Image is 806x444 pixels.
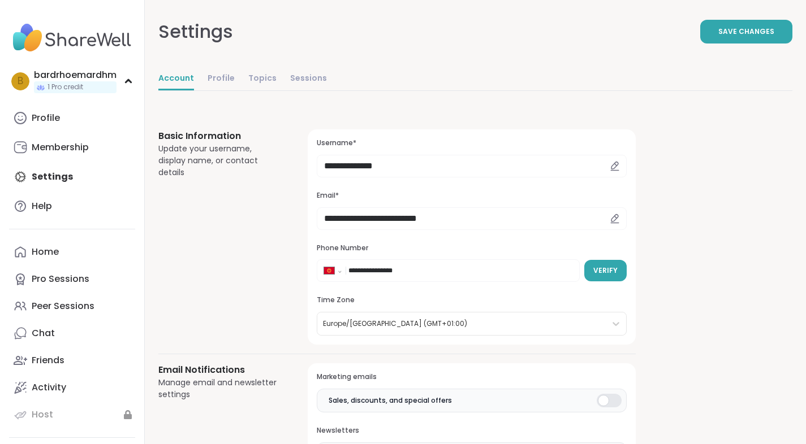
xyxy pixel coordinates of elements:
[32,246,59,258] div: Home
[9,134,135,161] a: Membership
[208,68,235,90] a: Profile
[48,82,83,92] span: 1 Pro credit
[32,200,52,212] div: Help
[18,74,23,89] span: b
[317,372,627,382] h3: Marketing emails
[9,293,135,320] a: Peer Sessions
[317,243,627,253] h3: Phone Number
[32,300,94,312] div: Peer Sessions
[158,377,281,401] div: Manage email and newsletter settings
[32,273,89,285] div: Pro Sessions
[32,112,60,124] div: Profile
[9,401,135,428] a: Host
[9,374,135,401] a: Activity
[317,191,627,201] h3: Email*
[9,238,135,265] a: Home
[290,68,327,90] a: Sessions
[584,260,627,281] button: Verify
[248,68,277,90] a: Topics
[9,18,135,58] img: ShareWell Nav Logo
[158,18,233,45] div: Settings
[9,193,135,220] a: Help
[32,141,89,154] div: Membership
[317,295,627,305] h3: Time Zone
[9,320,135,347] a: Chat
[158,129,281,143] h3: Basic Information
[718,27,774,37] span: Save Changes
[317,426,627,436] h3: Newsletters
[9,105,135,132] a: Profile
[9,347,135,374] a: Friends
[32,327,55,339] div: Chat
[32,354,64,367] div: Friends
[34,69,117,81] div: bardrhoemardhm
[593,265,618,276] span: Verify
[32,408,53,421] div: Host
[329,395,452,406] span: Sales, discounts, and special offers
[700,20,792,43] button: Save Changes
[9,265,135,293] a: Pro Sessions
[317,138,627,148] h3: Username*
[158,68,194,90] a: Account
[32,381,66,394] div: Activity
[158,143,281,179] div: Update your username, display name, or contact details
[158,363,281,377] h3: Email Notifications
